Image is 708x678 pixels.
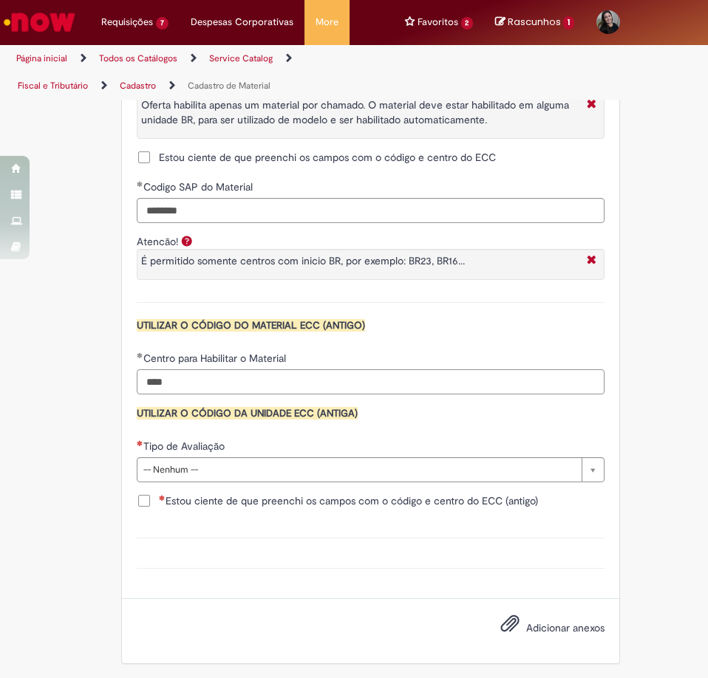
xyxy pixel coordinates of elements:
[159,150,496,165] span: Estou ciente de que preenchi os campos com o código e centro do ECC
[563,16,574,30] span: 1
[1,7,78,37] img: ServiceNow
[141,253,579,268] p: É permitido somente centros com inicio BR, por exemplo: BR23, BR16...
[120,80,156,92] a: Cadastro
[137,352,143,358] span: Obrigatório Preenchido
[99,52,177,64] a: Todos os Catálogos
[137,181,143,187] span: Obrigatório Preenchido
[11,45,343,100] ul: Trilhas de página
[495,15,574,29] a: No momento, sua lista de rascunhos tem 1 Itens
[143,458,574,482] span: -- Nenhum --
[178,235,196,247] span: Ajuda para Atencão!
[137,407,358,420] span: UTILIZAR O CÓDIGO DA UNIDADE ECC (ANTIGA)
[191,15,293,30] span: Despesas Corporativas
[526,621,605,634] span: Adicionar anexos
[143,180,256,194] span: Codigo SAP do Material
[141,97,579,127] p: Oferta habilita apenas um material por chamado. O material deve estar habilitado em alguma unidad...
[583,97,600,113] i: Fechar More information Por question_aten_o
[143,439,228,453] span: Tipo de Avaliação
[159,493,538,508] span: Estou ciente de que preenchi os campos com o código e centro do ECC (antigo)
[137,198,605,223] input: Codigo SAP do Material
[18,80,88,92] a: Fiscal e Tributário
[316,15,338,30] span: More
[209,52,273,64] a: Service Catalog
[461,17,474,30] span: 2
[508,15,561,29] span: Rascunhos
[418,15,458,30] span: Favoritos
[101,15,153,30] span: Requisições
[137,235,178,248] label: Atencão!
[143,352,289,365] span: Centro para Habilitar o Material
[156,17,169,30] span: 7
[188,80,270,92] a: Cadastro de Material
[497,610,523,644] button: Adicionar anexos
[159,495,166,501] span: Necessários
[137,319,365,332] span: UTILIZAR O CÓDIGO DO MATERIAL ECC (ANTIGO)
[583,253,600,269] i: Fechar More information Por question_atencao
[137,440,143,446] span: Necessários
[16,52,67,64] a: Página inicial
[137,369,605,394] input: Centro para Habilitar o Material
